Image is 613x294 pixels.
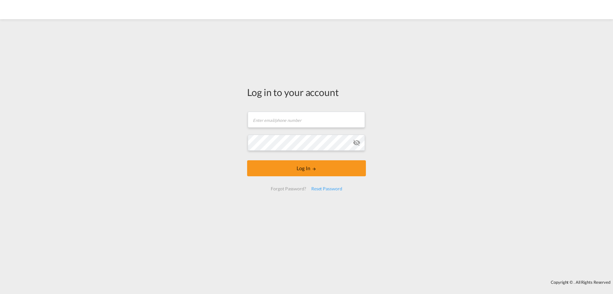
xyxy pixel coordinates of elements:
div: Forgot Password? [268,183,308,195]
md-icon: icon-eye-off [353,139,360,147]
div: Reset Password [309,183,345,195]
div: Log in to your account [247,85,366,99]
input: Enter email/phone number [248,112,365,128]
button: LOGIN [247,160,366,176]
